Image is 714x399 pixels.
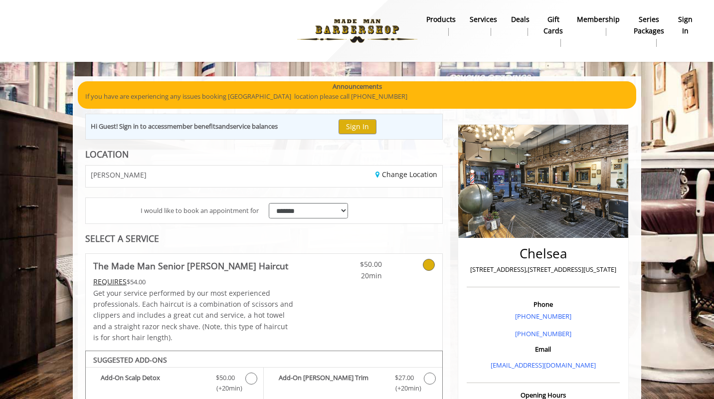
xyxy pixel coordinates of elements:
h3: Phone [469,301,617,308]
a: DealsDeals [504,12,536,38]
span: $50.00 [216,373,235,383]
b: Announcements [333,81,382,92]
a: ServicesServices [463,12,504,38]
h2: Chelsea [469,246,617,261]
label: Add-On Beard Trim [269,373,437,396]
b: LOCATION [85,148,129,160]
b: service balances [230,122,278,131]
span: I would like to book an appointment for [141,205,259,216]
div: Hi Guest! Sign in to access and [91,121,278,132]
a: Gift cardsgift cards [536,12,570,49]
a: MembershipMembership [570,12,627,38]
b: Add-On [PERSON_NAME] Trim [279,373,384,394]
a: Change Location [375,170,437,179]
h3: Opening Hours [467,392,620,399]
div: SELECT A SERVICE [85,234,443,243]
h3: Email [469,346,617,353]
b: sign in [678,14,693,36]
b: gift cards [543,14,563,36]
span: $27.00 [395,373,414,383]
span: 20min [323,270,382,281]
span: (+20min ) [389,383,419,394]
p: [STREET_ADDRESS],[STREET_ADDRESS][US_STATE] [469,264,617,275]
button: Sign In [339,119,376,134]
div: $54.00 [93,276,294,287]
p: If you have are experiencing any issues booking [GEOGRAPHIC_DATA] location please call [PHONE_NUM... [85,91,629,102]
a: Series packagesSeries packages [627,12,671,49]
b: The Made Man Senior [PERSON_NAME] Haircut [93,259,288,273]
a: Productsproducts [419,12,463,38]
img: Made Man Barbershop logo [289,3,426,58]
label: Add-On Scalp Detox [91,373,258,396]
a: [EMAIL_ADDRESS][DOMAIN_NAME] [491,361,596,370]
span: $50.00 [323,259,382,270]
span: [PERSON_NAME] [91,171,147,179]
b: SUGGESTED ADD-ONS [93,355,167,365]
a: [PHONE_NUMBER] [515,329,571,338]
b: Series packages [634,14,664,36]
b: Deals [511,14,530,25]
a: [PHONE_NUMBER] [515,312,571,321]
span: This service needs some Advance to be paid before we block your appointment [93,277,127,286]
b: Membership [577,14,620,25]
b: Add-On Scalp Detox [101,373,206,394]
b: products [426,14,456,25]
b: member benefits [167,122,218,131]
a: sign insign in [671,12,700,38]
p: Get your service performed by our most experienced professionals. Each haircut is a combination o... [93,288,294,344]
span: (+20min ) [211,383,240,394]
b: Services [470,14,497,25]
